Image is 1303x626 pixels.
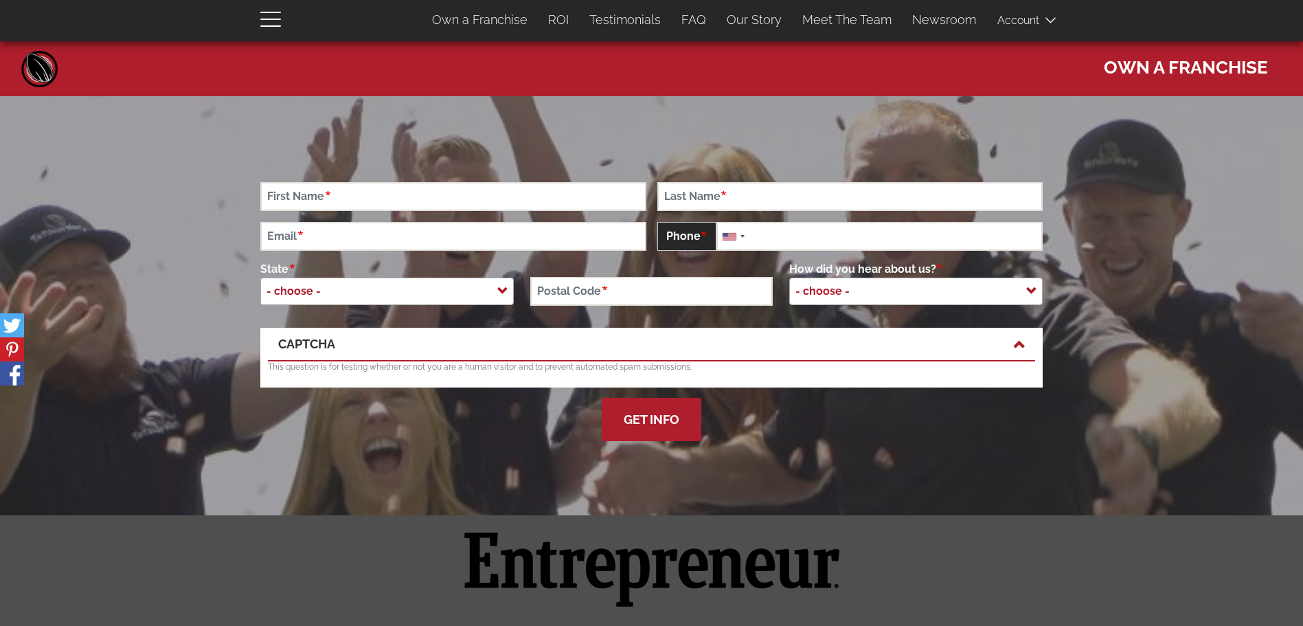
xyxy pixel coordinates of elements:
[657,222,716,251] span: Phone
[268,361,1034,373] p: This question is for testing whether or not you are a human visitor and to prevent automated spam...
[579,5,671,34] a: Testimonials
[716,5,792,34] a: Our Story
[422,5,538,34] a: Own a Franchise
[19,48,60,89] a: Home
[260,222,646,251] input: Email
[602,398,701,441] button: Get Info
[717,223,749,250] div: United States: +1
[538,5,579,34] a: ROI
[260,262,295,276] span: State
[260,182,646,211] input: First Name
[530,277,773,306] input: Postal Code
[671,5,716,34] a: FAQ
[792,5,902,34] a: Meet The Team
[1104,50,1268,80] span: Own a Franchise
[278,335,1024,353] a: CAPTCHA
[902,5,986,34] a: Newsroom
[260,278,514,305] span: - choose -
[261,278,335,305] span: - choose -
[657,182,1043,211] input: Last Name
[790,278,863,305] span: - choose -
[789,262,943,276] span: How did you hear about us?
[789,278,1043,305] span: - choose -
